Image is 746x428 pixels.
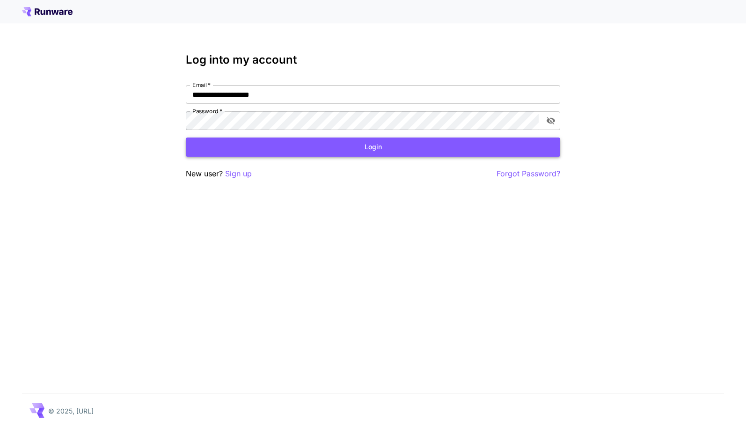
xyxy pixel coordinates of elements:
[192,107,222,115] label: Password
[186,138,560,157] button: Login
[542,112,559,129] button: toggle password visibility
[186,168,252,180] p: New user?
[48,406,94,416] p: © 2025, [URL]
[497,168,560,180] button: Forgot Password?
[192,81,211,89] label: Email
[225,168,252,180] button: Sign up
[186,53,560,66] h3: Log into my account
